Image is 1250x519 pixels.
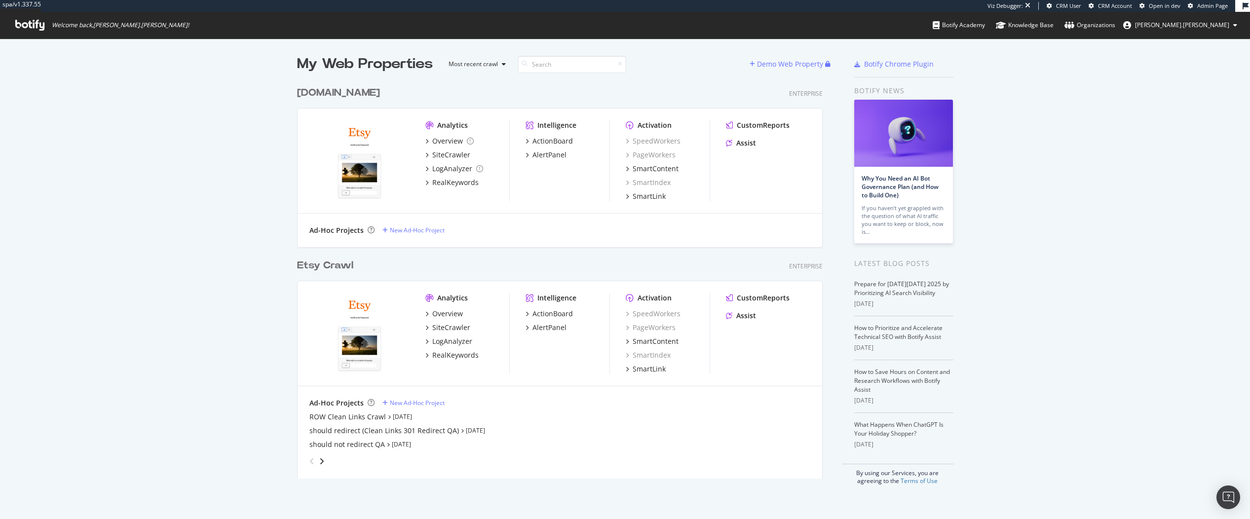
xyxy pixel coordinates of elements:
div: SpeedWorkers [626,136,681,146]
div: SmartLink [633,364,666,374]
div: SiteCrawler [432,150,470,160]
a: [DATE] [466,426,485,435]
button: Most recent crawl [441,56,510,72]
a: SiteCrawler [425,150,470,160]
div: angle-left [305,453,318,469]
div: New Ad-Hoc Project [390,399,445,407]
a: AlertPanel [526,150,567,160]
div: Botify Academy [933,20,985,30]
a: Prepare for [DATE][DATE] 2025 by Prioritizing AI Search Visibility [854,280,949,297]
a: Assist [726,138,756,148]
div: [DATE] [854,343,953,352]
button: [PERSON_NAME].[PERSON_NAME] [1115,17,1245,33]
a: SmartLink [626,191,666,201]
a: SmartIndex [626,350,671,360]
div: If you haven’t yet grappled with the question of what AI traffic you want to keep or block, now is… [862,204,946,236]
div: Knowledge Base [996,20,1054,30]
a: Etsy Crawl [297,259,357,273]
div: SmartContent [633,164,679,174]
div: grid [297,74,831,479]
a: Admin Page [1188,2,1228,10]
div: Open Intercom Messenger [1216,485,1240,509]
a: SmartContent [626,336,679,346]
a: SiteCrawler [425,323,470,333]
a: How to Save Hours on Content and Research Workflows with Botify Assist [854,368,950,394]
a: SmartLink [626,364,666,374]
div: SiteCrawler [432,323,470,333]
div: Etsy Crawl [297,259,353,273]
div: Activation [638,120,672,130]
div: Enterprise [789,89,823,98]
div: LogAnalyzer [432,336,472,346]
a: Assist [726,311,756,321]
input: Search [518,56,626,73]
div: Enterprise [789,262,823,270]
div: LogAnalyzer [432,164,472,174]
div: Latest Blog Posts [854,258,953,269]
img: etsydaily.com [309,120,410,200]
div: Overview [432,309,463,319]
a: AlertPanel [526,323,567,333]
div: My Web Properties [297,54,433,74]
div: RealKeywords [432,350,479,360]
div: Viz Debugger: [987,2,1023,10]
a: CRM User [1047,2,1081,10]
div: PageWorkers [626,323,676,333]
div: Botify news [854,85,953,96]
span: Welcome back, [PERSON_NAME].[PERSON_NAME] ! [52,21,189,29]
div: should redirect (Clean Links 301 Redirect QA) [309,426,459,436]
div: SpeedWorkers [626,309,681,319]
a: CustomReports [726,293,790,303]
img: Why You Need an AI Bot Governance Plan (and How to Build One) [854,100,953,167]
a: How to Prioritize and Accelerate Technical SEO with Botify Assist [854,324,943,341]
span: CRM User [1056,2,1081,9]
a: PageWorkers [626,150,676,160]
a: SmartIndex [626,178,671,187]
div: CustomReports [737,120,790,130]
div: AlertPanel [532,150,567,160]
a: ROW Clean Links Crawl [309,412,386,422]
div: Overview [432,136,463,146]
a: LogAnalyzer [425,164,483,174]
a: RealKeywords [425,350,479,360]
img: www.etsy.com [309,293,410,373]
a: should not redirect QA [309,440,385,449]
a: Overview [425,309,463,319]
a: Knowledge Base [996,12,1054,38]
div: Activation [638,293,672,303]
div: AlertPanel [532,323,567,333]
a: Demo Web Property [750,60,825,68]
div: Intelligence [537,293,576,303]
div: New Ad-Hoc Project [390,226,445,234]
span: Admin Page [1197,2,1228,9]
div: By using our Services, you are agreeing to the [842,464,953,485]
div: RealKeywords [432,178,479,187]
div: Ad-Hoc Projects [309,225,364,235]
div: Botify Chrome Plugin [864,59,934,69]
div: SmartLink [633,191,666,201]
span: laura.giuliari [1135,21,1229,29]
a: Botify Academy [933,12,985,38]
div: Organizations [1064,20,1115,30]
div: Ad-Hoc Projects [309,398,364,408]
div: [DATE] [854,396,953,405]
a: Why You Need an AI Bot Governance Plan (and How to Build One) [862,174,939,199]
a: Open in dev [1139,2,1180,10]
a: [DOMAIN_NAME] [297,86,384,100]
div: Analytics [437,293,468,303]
div: Assist [736,311,756,321]
a: [DATE] [392,440,411,448]
a: Terms of Use [901,477,938,485]
a: Organizations [1064,12,1115,38]
div: angle-right [318,456,325,466]
div: [DATE] [854,299,953,308]
a: LogAnalyzer [425,336,472,346]
a: RealKeywords [425,178,479,187]
a: CRM Account [1089,2,1132,10]
button: Demo Web Property [750,56,825,72]
a: Botify Chrome Plugin [854,59,934,69]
